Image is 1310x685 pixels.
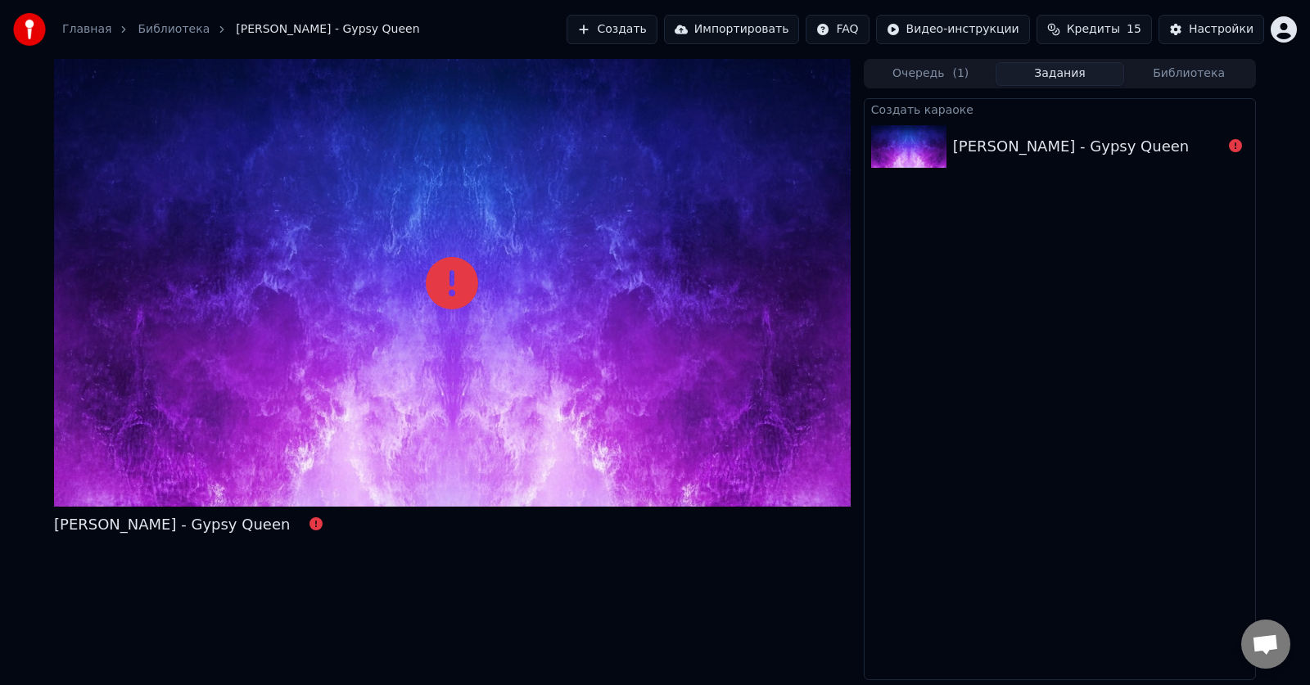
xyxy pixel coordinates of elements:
span: Кредиты [1067,21,1120,38]
button: Создать [567,15,657,44]
a: Библиотека [138,21,210,38]
button: Библиотека [1124,62,1254,86]
button: Настройки [1159,15,1264,44]
nav: breadcrumb [62,21,420,38]
button: Импортировать [664,15,800,44]
button: Кредиты15 [1037,15,1152,44]
span: [PERSON_NAME] - Gypsy Queen [236,21,419,38]
div: Настройки [1189,21,1254,38]
button: FAQ [806,15,869,44]
div: [PERSON_NAME] - Gypsy Queen [54,513,290,536]
button: Задания [996,62,1125,86]
div: Создать караоке [865,99,1255,119]
button: Очередь [866,62,996,86]
button: Видео-инструкции [876,15,1030,44]
img: youka [13,13,46,46]
span: ( 1 ) [952,65,969,82]
a: Открытый чат [1241,620,1290,669]
span: 15 [1127,21,1141,38]
a: Главная [62,21,111,38]
div: [PERSON_NAME] - Gypsy Queen [953,135,1189,158]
